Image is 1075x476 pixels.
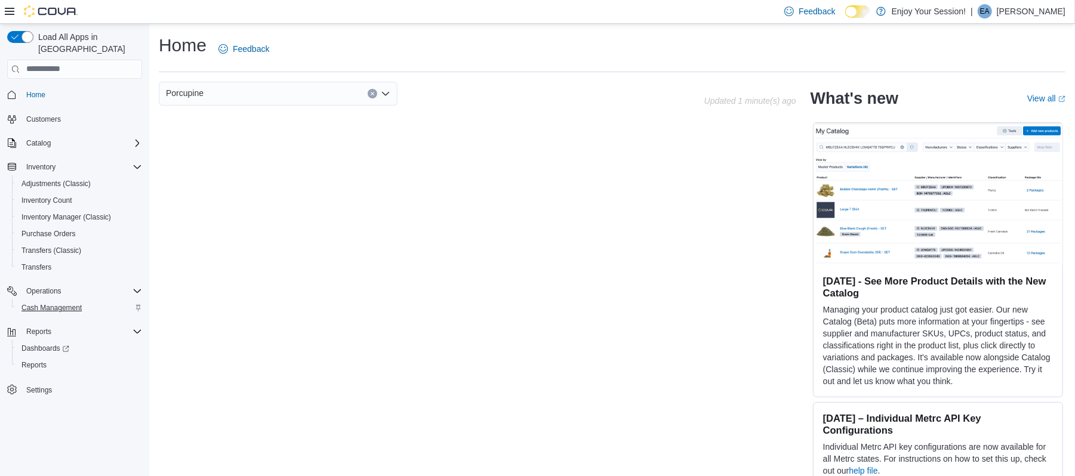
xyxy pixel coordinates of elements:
a: Adjustments (Classic) [17,177,96,191]
button: Inventory Manager (Classic) [12,209,147,225]
button: Transfers [12,259,147,276]
span: Dashboards [21,344,69,353]
span: Adjustments (Classic) [17,177,142,191]
button: Transfers (Classic) [12,242,147,259]
button: Operations [21,284,66,298]
span: Settings [21,382,142,397]
button: Reports [2,323,147,340]
span: Operations [21,284,142,298]
button: Home [2,86,147,103]
span: Cash Management [21,303,82,313]
span: Purchase Orders [21,229,76,239]
span: Transfers (Classic) [17,243,142,258]
span: Transfers [21,262,51,272]
span: Customers [21,112,142,126]
span: Inventory [26,162,56,172]
span: Dashboards [17,341,142,356]
p: Updated 1 minute(s) ago [704,96,796,106]
h1: Home [159,33,207,57]
img: Cova [24,5,78,17]
span: Feedback [233,43,269,55]
span: Reports [26,327,51,336]
button: Purchase Orders [12,225,147,242]
h3: [DATE] – Individual Metrc API Key Configurations [823,412,1053,436]
span: Load All Apps in [GEOGRAPHIC_DATA] [33,31,142,55]
h3: [DATE] - See More Product Details with the New Catalog [823,275,1053,299]
button: Clear input [368,89,377,98]
span: Customers [26,115,61,124]
a: Inventory Count [17,193,77,208]
span: Catalog [21,136,142,150]
p: [PERSON_NAME] [997,4,1065,18]
button: Customers [2,110,147,128]
button: Operations [2,283,147,299]
p: Managing your product catalog just got easier. Our new Catalog (Beta) puts more information at yo... [823,304,1053,387]
a: Transfers [17,260,56,274]
p: Enjoy Your Session! [892,4,966,18]
span: Home [21,87,142,102]
span: Cash Management [17,301,142,315]
a: help file [849,466,877,475]
span: EA [980,4,990,18]
button: Inventory [21,160,60,174]
button: Inventory Count [12,192,147,209]
span: Reports [17,358,142,372]
h2: What's new [811,89,898,108]
span: Inventory Manager (Classic) [21,212,111,222]
span: Feedback [799,5,835,17]
button: Inventory [2,159,147,175]
span: Transfers [17,260,142,274]
span: Catalog [26,138,51,148]
a: Feedback [214,37,274,61]
span: Porcupine [166,86,204,100]
span: Reports [21,360,47,370]
span: Adjustments (Classic) [21,179,91,188]
button: Reports [21,324,56,339]
button: Open list of options [381,89,390,98]
svg: External link [1058,95,1065,103]
span: Operations [26,286,61,296]
button: Cash Management [12,299,147,316]
button: Adjustments (Classic) [12,175,147,192]
a: Settings [21,383,57,397]
button: Catalog [21,136,56,150]
a: Customers [21,112,66,126]
span: Home [26,90,45,100]
a: Inventory Manager (Classic) [17,210,116,224]
button: Settings [2,381,147,398]
a: Purchase Orders [17,227,81,241]
a: Home [21,88,50,102]
nav: Complex example [7,81,142,429]
span: Inventory [21,160,142,174]
a: Reports [17,358,51,372]
a: Dashboards [12,340,147,357]
input: Dark Mode [845,5,870,18]
span: Settings [26,385,52,395]
p: | [971,4,973,18]
a: View allExternal link [1027,94,1065,103]
div: Elora Allen [978,4,992,18]
span: Reports [21,324,142,339]
button: Reports [12,357,147,373]
span: Inventory Manager (Classic) [17,210,142,224]
a: Cash Management [17,301,87,315]
a: Dashboards [17,341,74,356]
span: Purchase Orders [17,227,142,241]
span: Inventory Count [21,196,72,205]
a: Transfers (Classic) [17,243,86,258]
span: Inventory Count [17,193,142,208]
button: Catalog [2,135,147,152]
span: Transfers (Classic) [21,246,81,255]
